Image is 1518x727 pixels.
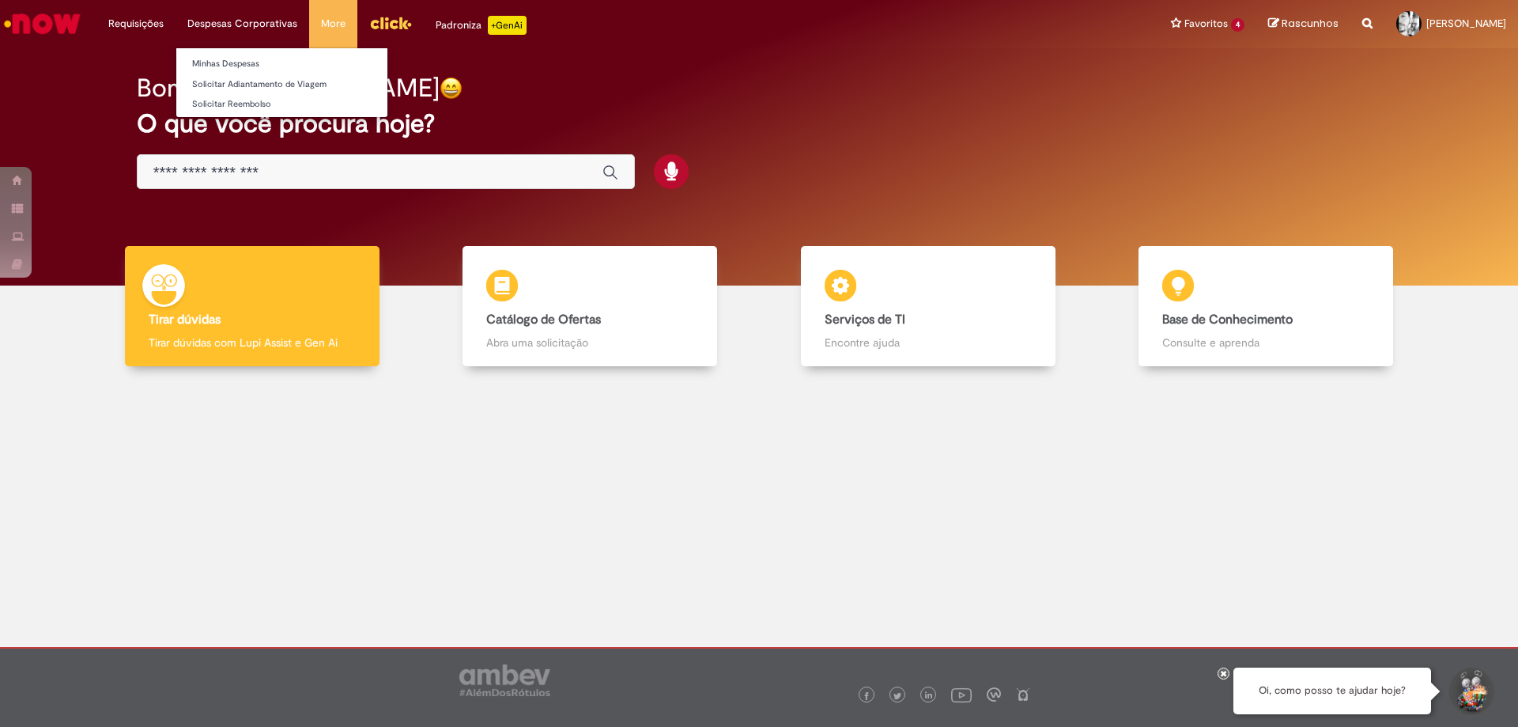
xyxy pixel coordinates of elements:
span: Despesas Corporativas [187,16,297,32]
b: Serviços de TI [825,312,905,328]
h2: Bom dia, [PERSON_NAME] [137,74,440,102]
b: Tirar dúvidas [149,312,221,328]
a: Catálogo de Ofertas Abra uma solicitação [421,246,760,367]
span: 4 [1231,18,1244,32]
img: happy-face.png [440,77,463,100]
ul: Despesas Corporativas [176,47,388,118]
span: More [321,16,346,32]
a: Solicitar Reembolso [176,96,387,113]
p: Consulte e aprenda [1162,335,1369,350]
div: Padroniza [436,16,527,35]
img: click_logo_yellow_360x200.png [369,11,412,35]
a: Rascunhos [1268,17,1339,32]
span: Rascunhos [1282,16,1339,31]
img: ServiceNow [2,8,83,40]
h2: O que você procura hoje? [137,110,1382,138]
b: Catálogo de Ofertas [486,312,601,328]
p: +GenAi [488,16,527,35]
a: Base de Conhecimento Consulte e aprenda [1097,246,1436,367]
span: Favoritos [1184,16,1228,32]
a: Serviços de TI Encontre ajuda [759,246,1097,367]
a: Minhas Despesas [176,55,387,73]
p: Encontre ajuda [825,335,1032,350]
img: logo_footer_facebook.png [863,692,870,700]
button: Iniciar Conversa de Suporte [1447,668,1494,715]
img: logo_footer_workplace.png [987,687,1001,702]
img: logo_footer_ambev_rotulo_gray.png [459,665,550,696]
img: logo_footer_twitter.png [893,692,901,700]
span: Requisições [108,16,164,32]
b: Base de Conhecimento [1162,312,1293,328]
a: Solicitar Adiantamento de Viagem [176,76,387,93]
img: logo_footer_youtube.png [951,684,972,705]
img: logo_footer_naosei.png [1016,687,1030,702]
p: Abra uma solicitação [486,335,693,350]
div: Oi, como posso te ajudar hoje? [1233,668,1431,714]
span: [PERSON_NAME] [1426,17,1506,30]
a: Tirar dúvidas Tirar dúvidas com Lupi Assist e Gen Ai [83,246,421,367]
p: Tirar dúvidas com Lupi Assist e Gen Ai [149,335,356,350]
img: logo_footer_linkedin.png [925,691,933,701]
